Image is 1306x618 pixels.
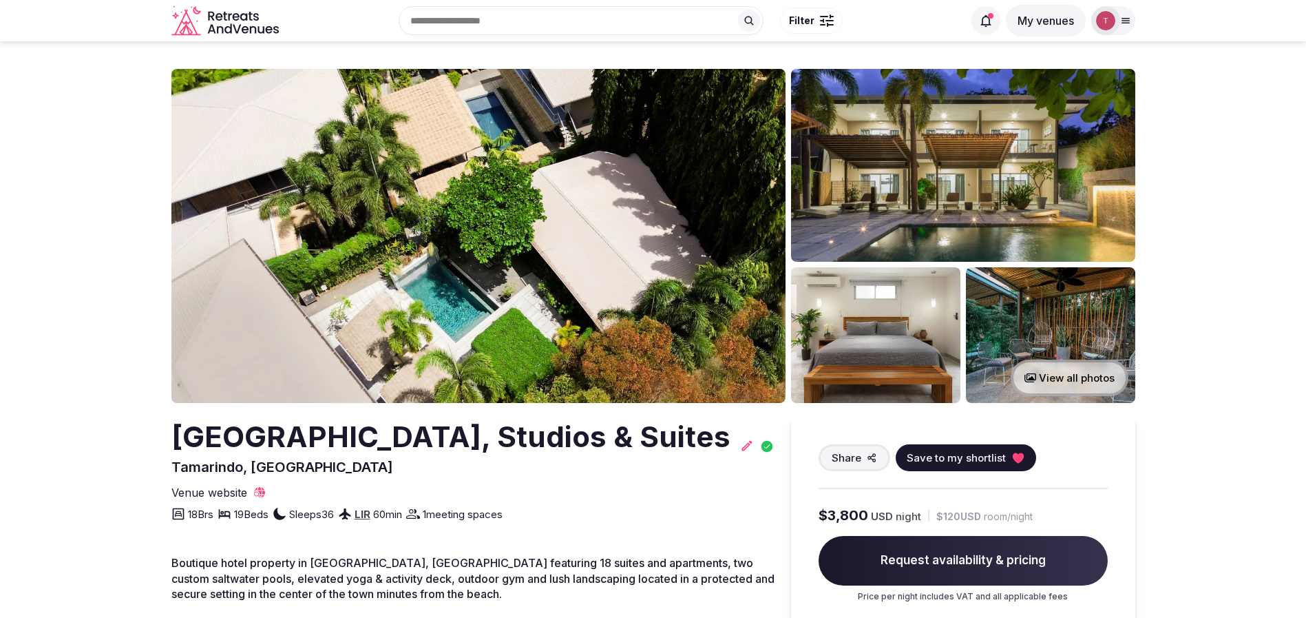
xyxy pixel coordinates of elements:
[188,507,213,522] span: 18 Brs
[1011,360,1128,396] button: View all photos
[171,69,786,403] img: Venue cover photo
[819,591,1108,603] p: Price per night includes VAT and all applicable fees
[1006,5,1086,37] button: My venues
[171,6,282,37] svg: Retreats and Venues company logo
[423,507,503,522] span: 1 meeting spaces
[373,507,402,522] span: 60 min
[871,509,893,524] span: USD
[927,508,931,523] div: |
[171,417,730,457] h2: [GEOGRAPHIC_DATA], Studios & Suites
[171,556,775,601] span: Boutique hotel property in [GEOGRAPHIC_DATA], [GEOGRAPHIC_DATA] featuring 18 suites and apartment...
[780,8,843,34] button: Filter
[289,507,334,522] span: Sleeps 36
[171,485,247,500] span: Venue website
[984,510,1033,524] span: room/night
[819,536,1108,586] span: Request availability & pricing
[896,509,921,524] span: night
[819,444,890,471] button: Share
[966,267,1135,403] img: Venue gallery photo
[355,508,370,521] a: LIR
[234,507,268,522] span: 19 Beds
[1006,14,1086,28] a: My venues
[1096,11,1115,30] img: Thiago Martins
[789,14,814,28] span: Filter
[907,451,1006,465] span: Save to my shortlist
[819,506,868,525] span: $3,800
[832,451,861,465] span: Share
[791,69,1135,262] img: Venue gallery photo
[171,6,282,37] a: Visit the homepage
[791,267,960,403] img: Venue gallery photo
[896,444,1036,471] button: Save to my shortlist
[936,510,981,524] span: $120 USD
[171,485,266,500] a: Venue website
[171,459,393,475] span: Tamarindo, [GEOGRAPHIC_DATA]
